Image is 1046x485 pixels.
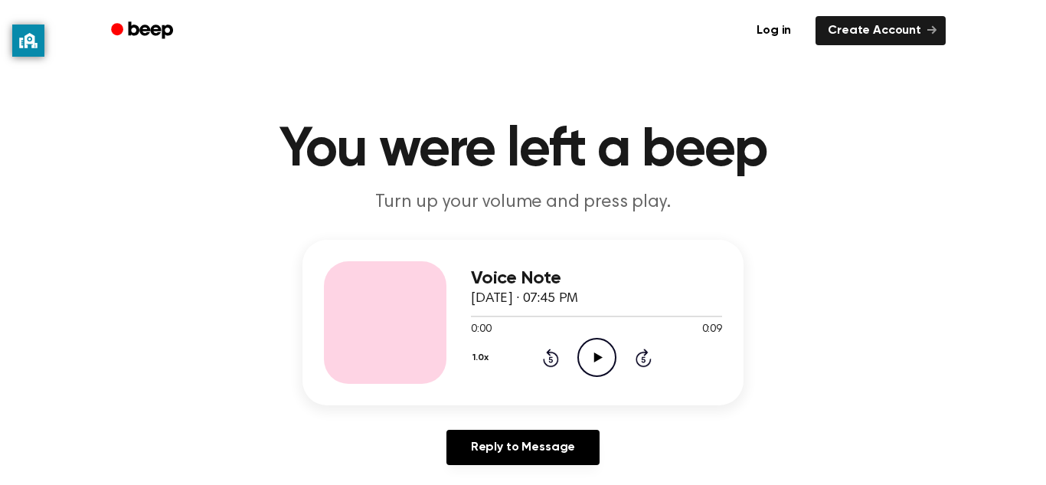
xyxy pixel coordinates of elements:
[471,292,578,306] span: [DATE] · 07:45 PM
[446,430,600,465] a: Reply to Message
[741,13,806,48] a: Log in
[816,16,946,45] a: Create Account
[471,322,491,338] span: 0:00
[131,123,915,178] h1: You were left a beep
[471,345,494,371] button: 1.0x
[229,190,817,215] p: Turn up your volume and press play.
[12,25,44,57] button: privacy banner
[471,268,722,289] h3: Voice Note
[702,322,722,338] span: 0:09
[100,16,187,46] a: Beep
